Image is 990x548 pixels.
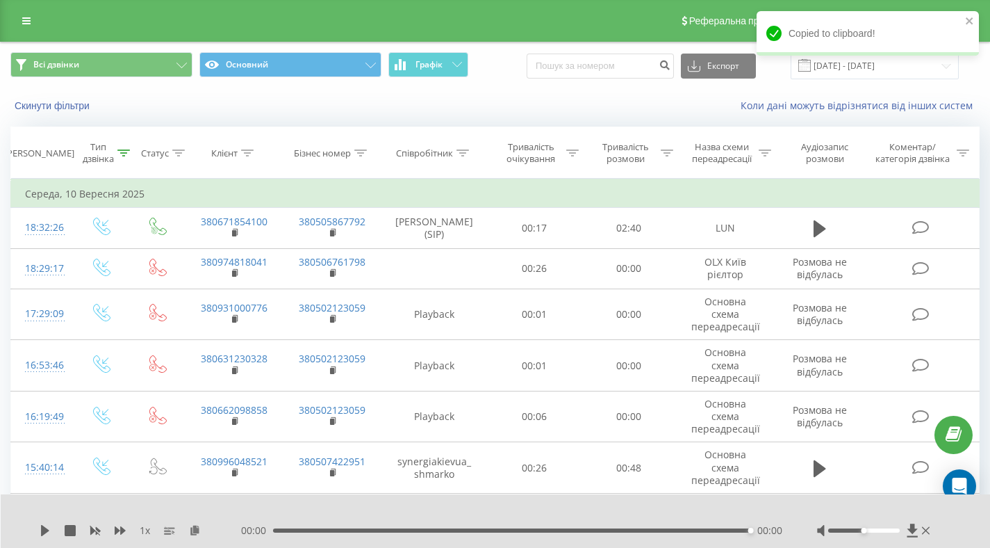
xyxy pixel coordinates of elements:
[381,442,487,494] td: synergiakievua_shmarko
[25,454,58,481] div: 15:40:14
[83,141,114,165] div: Тип дзвінка
[299,215,365,228] a: 380505867792
[487,494,581,545] td: 00:26
[787,141,862,165] div: Аудіозапис розмови
[757,524,782,538] span: 00:00
[793,352,847,378] span: Розмова не відбулась
[943,469,976,503] div: Open Intercom Messenger
[676,289,775,340] td: Основна схема переадресації
[748,528,754,533] div: Accessibility label
[676,340,775,392] td: Основна схема переадресації
[381,391,487,442] td: Playback
[595,141,657,165] div: Тривалість розмови
[211,147,238,159] div: Клієнт
[872,141,953,165] div: Коментар/категорія дзвінка
[681,54,756,79] button: Експорт
[25,403,58,430] div: 16:19:49
[861,528,867,533] div: Accessibility label
[33,59,79,70] span: Всі дзвінки
[299,255,365,268] a: 380506761798
[581,248,676,289] td: 00:00
[676,208,775,248] td: LUN
[4,147,74,159] div: [PERSON_NAME]
[10,52,192,77] button: Всі дзвінки
[487,391,581,442] td: 00:06
[581,289,676,340] td: 00:00
[201,455,267,468] a: 380996048521
[527,54,674,79] input: Пошук за номером
[388,52,468,77] button: Графік
[299,352,365,365] a: 380502123059
[25,214,58,241] div: 18:32:26
[793,255,847,281] span: Розмова не відбулась
[757,11,979,56] div: Copied to clipboard!
[299,455,365,468] a: 380507422951
[381,340,487,392] td: Playback
[25,300,58,328] div: 17:29:09
[415,60,443,70] span: Графік
[581,494,676,545] td: 03:06
[487,248,581,289] td: 00:26
[299,403,365,417] a: 380502123059
[676,442,775,494] td: Основна схема переадресації
[689,141,756,165] div: Назва схеми переадресації
[241,524,273,538] span: 00:00
[201,352,267,365] a: 380631230328
[140,524,150,538] span: 1 x
[487,340,581,392] td: 00:01
[25,352,58,379] div: 16:53:46
[965,15,975,29] button: close
[487,289,581,340] td: 00:01
[299,301,365,314] a: 380502123059
[396,147,453,159] div: Співробітник
[199,52,381,77] button: Основний
[581,340,676,392] td: 00:00
[10,99,97,112] button: Скинути фільтри
[487,208,581,248] td: 00:17
[676,248,775,289] td: OLX Київ рієлтор
[793,301,847,327] span: Розмова не відбулась
[676,391,775,442] td: Основна схема переадресації
[381,289,487,340] td: Playback
[201,255,267,268] a: 380974818041
[201,215,267,228] a: 380671854100
[581,442,676,494] td: 00:48
[11,180,980,208] td: Середа, 10 Вересня 2025
[201,403,267,417] a: 380662098858
[793,403,847,429] span: Розмова не відбулась
[581,208,676,248] td: 02:40
[581,391,676,442] td: 00:00
[689,15,791,26] span: Реферальна програма
[741,99,980,112] a: Коли дані можуть відрізнятися вiд інших систем
[500,141,562,165] div: Тривалість очікування
[381,208,487,248] td: [PERSON_NAME] (SIP)
[487,442,581,494] td: 00:26
[201,301,267,314] a: 380931000776
[676,494,775,545] td: Основна схема переадресації
[141,147,169,159] div: Статус
[294,147,351,159] div: Бізнес номер
[381,494,487,545] td: [PERSON_NAME] [PERSON_NAME] (SIP)
[25,255,58,282] div: 18:29:17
